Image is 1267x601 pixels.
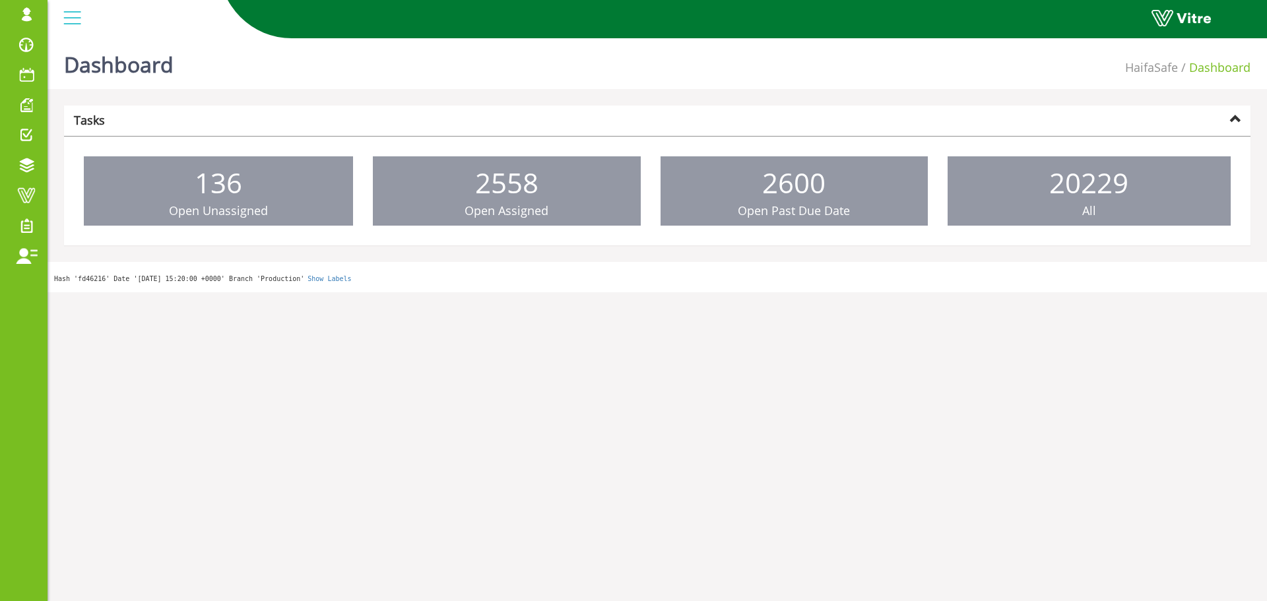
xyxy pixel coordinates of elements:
[169,203,268,218] span: Open Unassigned
[465,203,548,218] span: Open Assigned
[308,275,351,282] a: Show Labels
[1049,164,1128,201] span: 20229
[84,156,353,226] a: 136 Open Unassigned
[762,164,826,201] span: 2600
[661,156,928,226] a: 2600 Open Past Due Date
[948,156,1231,226] a: 20229 All
[74,112,105,128] strong: Tasks
[54,275,304,282] span: Hash 'fd46216' Date '[DATE] 15:20:00 +0000' Branch 'Production'
[195,164,242,201] span: 136
[64,33,174,89] h1: Dashboard
[738,203,850,218] span: Open Past Due Date
[475,164,538,201] span: 2558
[1125,59,1178,75] a: HaifaSafe
[373,156,640,226] a: 2558 Open Assigned
[1082,203,1096,218] span: All
[1178,59,1251,77] li: Dashboard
